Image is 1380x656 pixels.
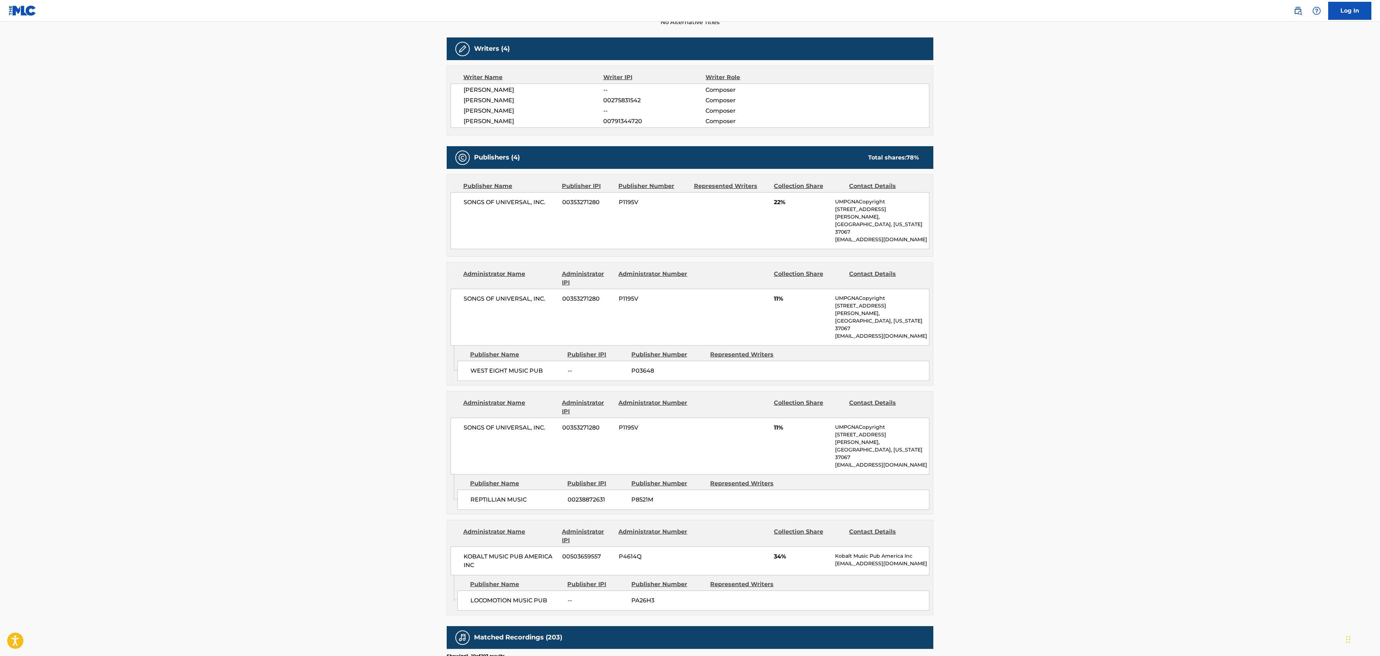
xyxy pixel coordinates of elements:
[835,206,929,221] p: [STREET_ADDRESS][PERSON_NAME],
[463,73,603,82] div: Writer Name
[835,423,929,431] p: UMPGNACopyright
[464,423,557,432] span: SONGS OF UNIVERSAL, INC.
[849,182,919,190] div: Contact Details
[694,182,768,190] div: Represented Writers
[705,117,799,126] span: Composer
[562,399,613,416] div: Administrator IPI
[567,350,626,359] div: Publisher IPI
[868,153,919,162] div: Total shares:
[463,182,556,190] div: Publisher Name
[705,86,799,94] span: Composer
[458,153,467,162] img: Publishers
[619,552,689,561] span: P4614Q
[474,153,520,162] h5: Publishers (4)
[631,367,705,375] span: P03648
[710,479,784,488] div: Represented Writers
[568,495,626,504] span: 00238872631
[835,295,929,302] p: UMPGNACopyright
[710,350,784,359] div: Represented Writers
[470,350,562,359] div: Publisher Name
[906,154,919,161] span: 78 %
[474,633,562,642] h5: Matched Recordings (203)
[631,596,705,605] span: PA26H3
[603,73,706,82] div: Writer IPI
[835,221,929,236] p: [GEOGRAPHIC_DATA], [US_STATE] 37067
[849,527,919,545] div: Contact Details
[618,527,688,545] div: Administrator Number
[470,367,562,375] span: WEST EIGHT MUSIC PUB
[1294,6,1302,15] img: search
[447,18,933,27] span: No Alternative Titles
[705,107,799,115] span: Composer
[470,596,562,605] span: LOCOMOTION MUSIC PUB
[835,431,929,446] p: [STREET_ADDRESS][PERSON_NAME],
[567,479,626,488] div: Publisher IPI
[603,117,705,126] span: 00791344720
[835,461,929,469] p: [EMAIL_ADDRESS][DOMAIN_NAME]
[1312,6,1321,15] img: help
[835,332,929,340] p: [EMAIL_ADDRESS][DOMAIN_NAME]
[458,633,467,642] img: Matched Recordings
[470,580,562,589] div: Publisher Name
[464,107,603,115] span: [PERSON_NAME]
[562,198,613,207] span: 00353271280
[618,399,688,416] div: Administrator Number
[463,399,556,416] div: Administrator Name
[1328,2,1371,20] a: Log In
[619,423,689,432] span: P1195V
[774,270,844,287] div: Collection Share
[568,596,626,605] span: --
[562,270,613,287] div: Administrator IPI
[774,527,844,545] div: Collection Share
[835,560,929,567] p: [EMAIL_ADDRESS][DOMAIN_NAME]
[631,479,705,488] div: Publisher Number
[603,86,705,94] span: --
[464,198,557,207] span: SONGS OF UNIVERSAL, INC.
[562,423,613,432] span: 00353271280
[470,495,562,504] span: REPTILLIAN MUSIC
[1344,621,1380,656] iframe: Chat Widget
[835,302,929,317] p: [STREET_ADDRESS][PERSON_NAME],
[774,399,844,416] div: Collection Share
[774,423,830,432] span: 11%
[774,182,844,190] div: Collection Share
[618,270,688,287] div: Administrator Number
[9,5,36,16] img: MLC Logo
[603,96,705,105] span: 00275831542
[1309,4,1324,18] div: Help
[705,73,799,82] div: Writer Role
[464,552,557,570] span: KOBALT MUSIC PUB AMERICA INC
[562,527,613,545] div: Administrator IPI
[464,96,603,105] span: [PERSON_NAME]
[774,198,830,207] span: 22%
[562,552,613,561] span: 00503659557
[774,295,830,303] span: 11%
[710,580,784,589] div: Represented Writers
[474,45,510,53] h5: Writers (4)
[567,580,626,589] div: Publisher IPI
[849,399,919,416] div: Contact Details
[618,182,688,190] div: Publisher Number
[619,295,689,303] span: P1195V
[562,182,613,190] div: Publisher IPI
[458,45,467,53] img: Writers
[463,270,556,287] div: Administrator Name
[631,350,705,359] div: Publisher Number
[470,479,562,488] div: Publisher Name
[774,552,830,561] span: 34%
[562,295,613,303] span: 00353271280
[603,107,705,115] span: --
[619,198,689,207] span: P1195V
[835,317,929,332] p: [GEOGRAPHIC_DATA], [US_STATE] 37067
[835,552,929,560] p: Kobalt Music Pub America Inc
[464,86,603,94] span: [PERSON_NAME]
[464,117,603,126] span: [PERSON_NAME]
[835,446,929,461] p: [GEOGRAPHIC_DATA], [US_STATE] 37067
[835,198,929,206] p: UMPGNACopyright
[463,527,556,545] div: Administrator Name
[631,495,705,504] span: P8521M
[1291,4,1305,18] a: Public Search
[631,580,705,589] div: Publisher Number
[464,295,557,303] span: SONGS OF UNIVERSAL, INC.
